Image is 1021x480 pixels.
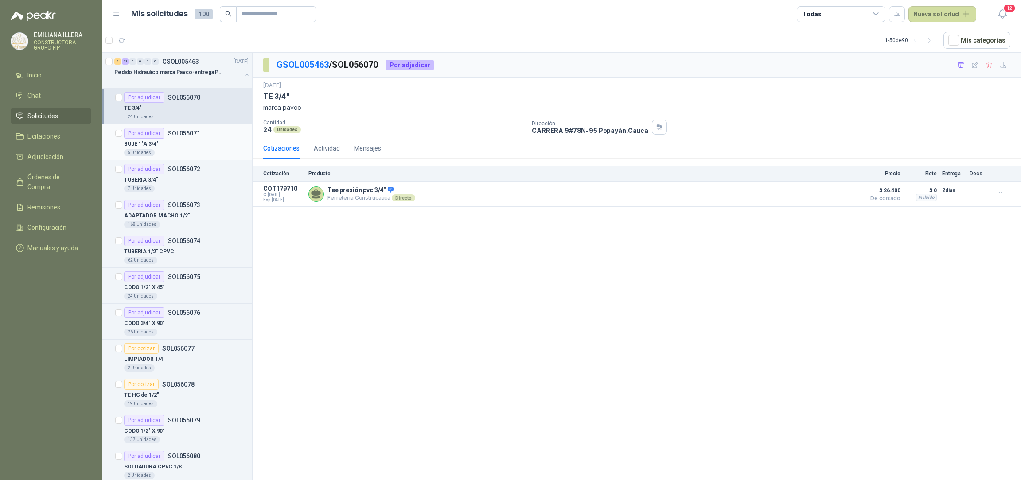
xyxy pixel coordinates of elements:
a: Por adjudicarSOL056073ADAPTADOR MACHO 1/2"168 Unidades [102,196,252,232]
div: 0 [152,58,159,65]
a: Por adjudicarSOL056079CODO 1/2" X 90°137 Unidades [102,411,252,447]
span: 12 [1003,4,1016,12]
p: Flete [906,170,937,177]
div: 7 Unidades [124,185,155,192]
span: Exp: [DATE] [263,197,303,203]
p: Entrega [942,170,964,177]
span: Manuales y ayuda [27,243,78,253]
p: COT179710 [263,185,303,192]
p: [DATE] [234,58,249,66]
div: Incluido [916,194,937,201]
div: 0 [137,58,144,65]
div: Mensajes [354,143,381,153]
p: SOL056076 [168,310,200,316]
span: 100 [195,9,213,19]
span: Configuración [27,223,66,232]
span: De contado [856,196,900,201]
p: CONSTRUCTORA GRUPO FIP [34,40,91,50]
div: Por cotizar [124,379,159,390]
div: 26 Unidades [124,329,157,336]
a: Manuales y ayuda [11,240,91,256]
p: SOL056074 [168,238,200,244]
div: Por adjudicar [124,307,164,318]
h1: Mis solicitudes [131,8,188,20]
p: [DATE] [263,81,281,90]
p: LIMPIADOR 1/4 [124,355,163,364]
a: Licitaciones [11,128,91,145]
div: Cotizaciones [263,143,300,153]
p: TE 3/4" [263,92,290,101]
p: 2 días [942,185,964,196]
div: 168 Unidades [124,221,160,228]
p: SOL056077 [162,345,195,352]
span: C: [DATE] [263,192,303,197]
div: 24 Unidades [124,113,157,120]
p: SOL056079 [168,417,200,423]
p: Cotización [263,170,303,177]
a: Por adjudicarSOL056070TE 3/4"24 Unidades [102,89,252,124]
p: Dirección [532,120,648,127]
img: Logo peakr [11,11,56,21]
div: 5 [114,58,121,65]
a: Por cotizarSOL056077LIMPIADOR 1/42 Unidades [102,340,252,375]
p: Docs [970,170,987,177]
p: GSOL005463 [162,58,199,65]
div: 0 [144,58,151,65]
div: Por adjudicar [124,236,164,246]
p: SOL056070 [168,94,200,101]
button: Nueva solicitud [908,6,976,22]
span: Remisiones [27,202,60,212]
p: Producto [308,170,851,177]
p: CARRERA 9#78N-95 Popayán , Cauca [532,127,648,134]
span: search [225,11,231,17]
p: EMILIANA ILLERA [34,32,91,38]
p: TUBERIA 1/2" CPVC [124,248,174,256]
div: Por adjudicar [124,415,164,426]
div: 24 Unidades [124,293,157,300]
div: Directo [392,194,415,201]
span: Adjudicación [27,152,63,162]
span: Licitaciones [27,132,60,141]
div: 137 Unidades [124,436,160,443]
p: Precio [856,170,900,177]
a: GSOL005463 [277,59,329,70]
a: Remisiones [11,199,91,216]
img: Company Logo [11,33,28,50]
button: Mís categorías [943,32,1010,49]
span: $ 26.400 [856,185,900,196]
div: 5 Unidades [124,149,155,156]
a: Órdenes de Compra [11,169,91,195]
p: Tee presión pvc 3/4" [327,186,415,194]
p: BUJE 1"A 3/4" [124,140,158,148]
span: Chat [27,91,41,101]
a: Configuración [11,219,91,236]
p: SOL056073 [168,202,200,208]
div: Actividad [314,143,340,153]
a: Por adjudicarSOL056075CODO 1/2" X 45°24 Unidades [102,268,252,304]
span: Órdenes de Compra [27,172,83,192]
p: ADAPTADOR MACHO 1/2" [124,212,190,220]
p: CODO 1/2" X 45° [124,283,165,292]
div: Todas [803,9,821,19]
p: TE 3/4" [124,104,142,112]
p: Ferreteria Construcauca [327,194,415,201]
a: Chat [11,87,91,104]
div: Por adjudicar [124,451,164,461]
p: CODO 1/2" X 90° [124,427,165,435]
a: Por adjudicarSOL056076CODO 3/4" X 90°26 Unidades [102,304,252,340]
p: / SOL056070 [277,58,379,72]
span: Solicitudes [27,111,58,121]
div: Por adjudicar [124,200,164,210]
a: Inicio [11,67,91,84]
p: SOLDADURA CPVC 1/8 [124,463,182,471]
p: SOL056071 [168,130,200,136]
p: 24 [263,126,272,133]
p: CODO 3/4" X 90° [124,319,165,328]
p: Cantidad [263,120,525,126]
div: 21 [122,58,129,65]
p: SOL056078 [162,381,195,387]
a: 5 21 0 0 0 0 GSOL005463[DATE] Pedido Hidráulico marca Pavco-entrega Popayán [114,56,250,85]
p: TE HG de 1/2" [124,391,159,399]
a: Solicitudes [11,108,91,124]
div: Por adjudicar [124,271,164,282]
